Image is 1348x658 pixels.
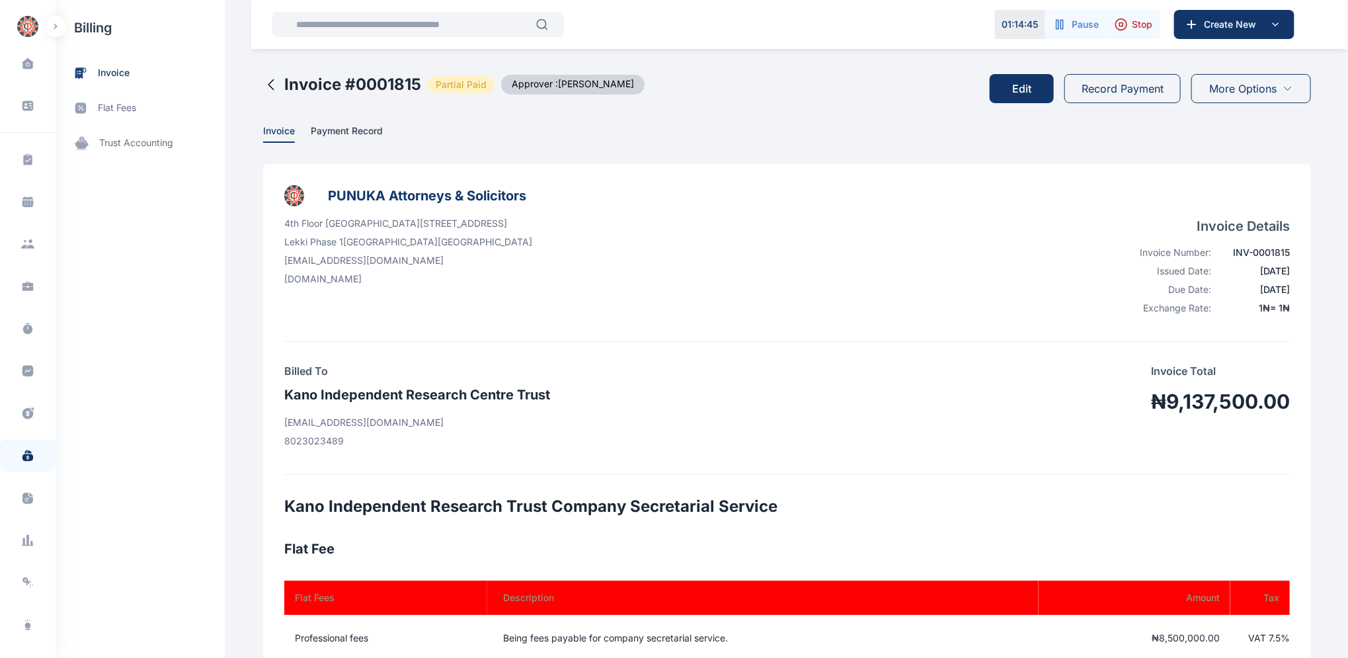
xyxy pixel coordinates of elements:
div: INV-0001815 [1219,246,1290,259]
p: [EMAIL_ADDRESS][DOMAIN_NAME] [284,416,550,429]
p: 8023023489 [284,434,550,448]
span: Approver : [PERSON_NAME] [501,75,645,95]
a: invoice [56,56,225,91]
span: Payment Record [311,125,383,139]
h2: Kano Independent Research Trust Company Secretarial Service [284,496,1290,517]
div: Invoice Number: [1125,246,1211,259]
img: businessLogo [284,185,304,206]
span: Create New [1199,18,1267,31]
h4: Billed To [284,363,550,379]
div: 1 ₦ = 1 ₦ [1219,302,1290,315]
span: Invoice [263,125,295,139]
h3: Kano Independent Research Centre Trust [284,384,550,405]
button: Record Payment [1064,74,1181,103]
button: Stop [1107,10,1160,39]
span: invoice [98,66,130,80]
p: Lekki Phase 1 [GEOGRAPHIC_DATA] [GEOGRAPHIC_DATA] [284,235,532,249]
a: Record Payment [1064,63,1181,114]
div: [DATE] [1219,265,1290,278]
p: [EMAIL_ADDRESS][DOMAIN_NAME] [284,254,532,267]
th: Description [487,581,1039,615]
th: Amount [1039,581,1230,615]
th: Flat Fees [284,581,487,615]
a: trust accounting [56,126,225,161]
button: Pause [1045,10,1107,39]
span: Stop [1132,18,1152,31]
span: More Options [1210,81,1277,97]
div: [DATE] [1219,283,1290,296]
a: flat fees [56,91,225,126]
h4: Invoice Details [1125,217,1290,235]
button: Edit [990,74,1054,103]
div: Exchange Rate: [1125,302,1211,315]
h3: PUNUKA Attorneys & Solicitors [328,185,526,206]
th: Tax [1230,581,1290,615]
h3: Flat Fee [284,538,1290,559]
a: Edit [990,63,1064,114]
p: 4th Floor [GEOGRAPHIC_DATA][STREET_ADDRESS] [284,217,532,230]
span: flat fees [98,101,136,115]
p: Invoice Total [1151,363,1290,379]
p: 01 : 14 : 45 [1002,18,1039,31]
div: Issued Date: [1125,265,1211,278]
span: Pause [1072,18,1099,31]
div: Due Date: [1125,283,1211,296]
button: Create New [1174,10,1294,39]
h2: Invoice # 0001815 [284,74,421,95]
span: trust accounting [99,136,173,150]
p: [DOMAIN_NAME] [284,272,532,286]
span: Partial Paid [428,75,495,94]
h1: ₦9,137,500.00 [1151,390,1290,413]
